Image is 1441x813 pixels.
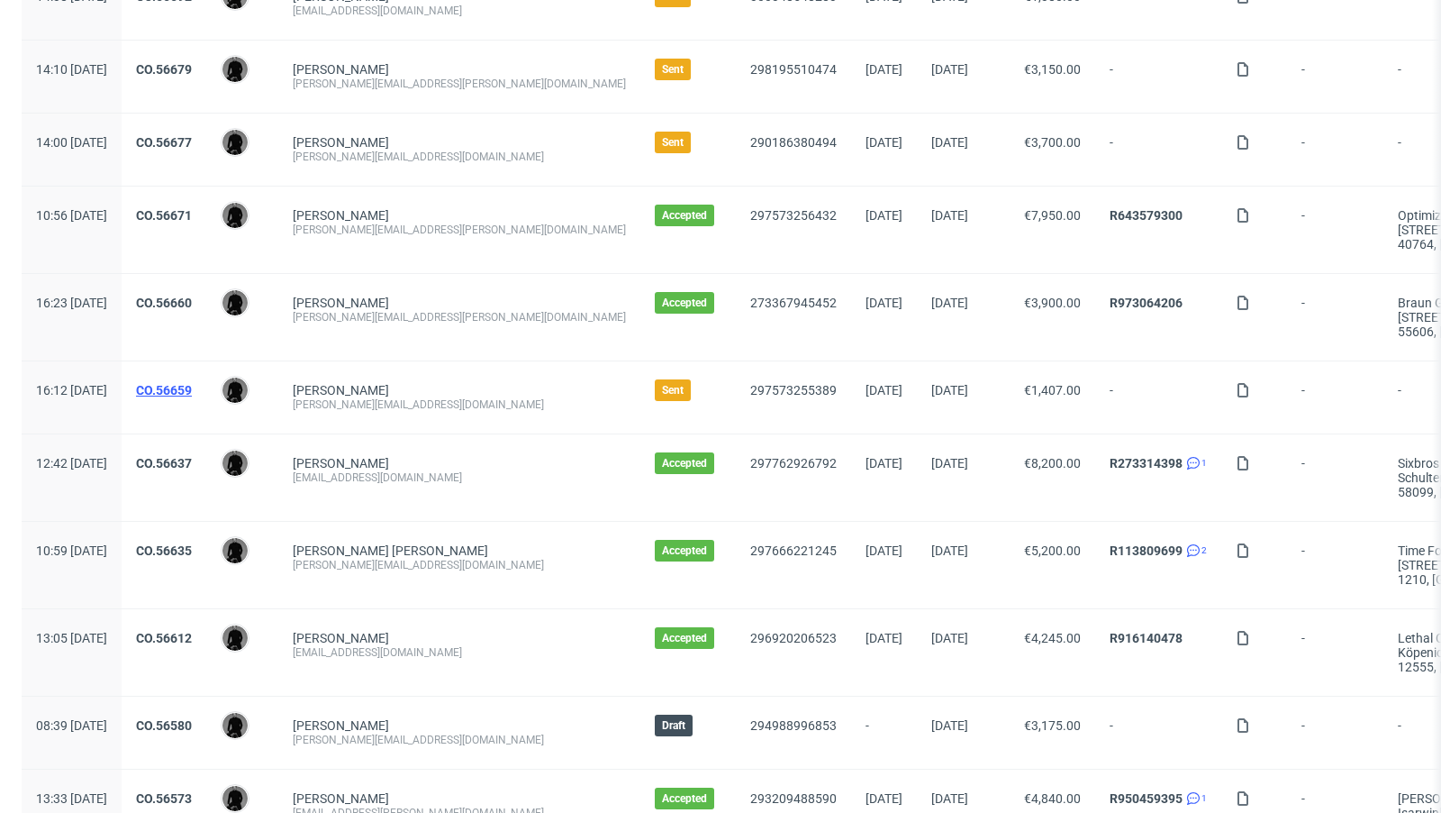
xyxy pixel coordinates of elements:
[1201,791,1207,806] span: 1
[1301,62,1369,91] span: -
[866,631,902,645] span: [DATE]
[1110,383,1207,412] span: -
[1024,383,1081,397] span: €1,407.00
[750,544,837,558] a: 297666221245
[662,383,684,397] span: Sent
[36,631,107,645] span: 13:05 [DATE]
[1024,718,1081,733] span: €3,175.00
[136,135,192,150] a: CO.56677
[1024,456,1081,470] span: €8,200.00
[931,383,968,397] span: [DATE]
[222,786,248,811] img: Dawid Urbanowicz
[1183,791,1207,806] a: 1
[931,544,968,558] span: [DATE]
[222,538,248,563] img: Dawid Urbanowicz
[750,62,837,77] a: 298195510474
[1110,791,1183,806] a: R950459395
[1301,631,1369,674] span: -
[866,791,902,806] span: [DATE]
[136,631,192,645] a: CO.56612
[750,296,837,310] a: 273367945452
[662,208,707,223] span: Accepted
[931,135,968,150] span: [DATE]
[750,791,837,806] a: 293209488590
[1110,631,1183,645] a: R916140478
[293,62,389,77] a: [PERSON_NAME]
[136,208,192,223] a: CO.56671
[293,558,626,572] div: [PERSON_NAME][EMAIL_ADDRESS][DOMAIN_NAME]
[293,223,626,237] div: [PERSON_NAME][EMAIL_ADDRESS][PERSON_NAME][DOMAIN_NAME]
[293,77,626,91] div: [PERSON_NAME][EMAIL_ADDRESS][PERSON_NAME][DOMAIN_NAME]
[293,150,626,164] div: [PERSON_NAME][EMAIL_ADDRESS][DOMAIN_NAME]
[866,62,902,77] span: [DATE]
[293,456,389,470] a: [PERSON_NAME]
[36,296,107,310] span: 16:23 [DATE]
[293,718,389,733] a: [PERSON_NAME]
[1024,208,1081,223] span: €7,950.00
[1301,383,1369,412] span: -
[866,544,902,558] span: [DATE]
[136,296,192,310] a: CO.56660
[662,296,707,310] span: Accepted
[222,626,248,651] img: Dawid Urbanowicz
[750,383,837,397] a: 297573255389
[1024,631,1081,645] span: €4,245.00
[293,4,626,18] div: [EMAIL_ADDRESS][DOMAIN_NAME]
[293,383,389,397] a: [PERSON_NAME]
[293,296,389,310] a: [PERSON_NAME]
[36,208,107,223] span: 10:56 [DATE]
[222,378,248,403] img: Dawid Urbanowicz
[222,203,248,228] img: Dawid Urbanowicz
[1024,544,1081,558] span: €5,200.00
[136,456,192,470] a: CO.56637
[931,62,968,77] span: [DATE]
[36,718,107,733] span: 08:39 [DATE]
[1301,718,1369,747] span: -
[662,791,707,806] span: Accepted
[1024,296,1081,310] span: €3,900.00
[662,718,685,733] span: Draft
[293,631,389,645] a: [PERSON_NAME]
[293,733,626,747] div: [PERSON_NAME][EMAIL_ADDRESS][DOMAIN_NAME]
[866,718,902,747] span: -
[36,791,107,806] span: 13:33 [DATE]
[931,718,968,733] span: [DATE]
[1110,718,1207,747] span: -
[293,310,626,324] div: [PERSON_NAME][EMAIL_ADDRESS][PERSON_NAME][DOMAIN_NAME]
[1201,456,1207,470] span: 1
[1183,544,1207,558] a: 2
[1301,135,1369,164] span: -
[36,383,107,397] span: 16:12 [DATE]
[293,208,389,223] a: [PERSON_NAME]
[1201,544,1207,558] span: 2
[1110,208,1183,223] a: R643579300
[931,208,968,223] span: [DATE]
[750,208,837,223] a: 297573256432
[662,456,707,470] span: Accepted
[931,296,968,310] span: [DATE]
[1024,135,1081,150] span: €3,700.00
[662,135,684,150] span: Sent
[136,544,192,558] a: CO.56635
[866,383,902,397] span: [DATE]
[662,544,707,558] span: Accepted
[136,718,192,733] a: CO.56580
[931,631,968,645] span: [DATE]
[36,62,107,77] span: 14:10 [DATE]
[1301,544,1369,587] span: -
[293,544,488,558] a: [PERSON_NAME] [PERSON_NAME]
[1110,135,1207,164] span: -
[662,62,684,77] span: Sent
[136,62,192,77] a: CO.56679
[293,397,626,412] div: [PERSON_NAME][EMAIL_ADDRESS][DOMAIN_NAME]
[750,135,837,150] a: 290186380494
[136,791,192,806] a: CO.56573
[36,135,107,150] span: 14:00 [DATE]
[1110,456,1183,470] a: R273314398
[866,208,902,223] span: [DATE]
[222,130,248,155] img: Dawid Urbanowicz
[293,791,389,806] a: [PERSON_NAME]
[1110,62,1207,91] span: -
[222,451,248,476] img: Dawid Urbanowicz
[1301,456,1369,499] span: -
